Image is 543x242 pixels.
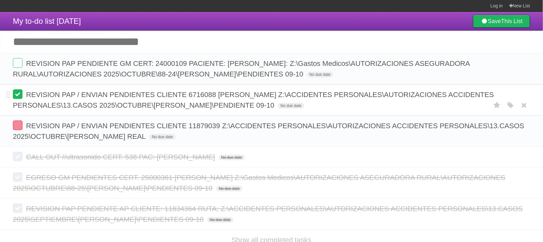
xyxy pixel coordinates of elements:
span: No due date [219,155,245,160]
label: Done [13,89,23,99]
span: My to-do list [DATE] [13,17,81,25]
span: No due date [278,103,304,109]
span: CALL OUT //ultrasonido CERT: 538 PAC: [PERSON_NAME] [26,153,216,161]
span: EGRESO GM PENDIENTES CERT. 25000361 [PERSON_NAME] Z:\Gastos Medicos\AUTORIZACIONES ASEGURADORA RU... [13,174,505,192]
label: Done [13,172,23,182]
span: REVISION PAP / ENVIAN PENDIENTES CLIENTE 11879039 Z:\ACCIDENTES PERSONALES\AUTORIZACIONES ACCIDEN... [13,122,524,140]
span: No due date [307,72,333,77]
span: No due date [216,186,242,192]
span: REVISION PAP / ENVIAN PENDIENTES CLIENTE 6716088 [PERSON_NAME] Z:\ACCIDENTES PERSONALES\AUTORIZAC... [13,91,494,109]
span: REVISION PAP PENDIENTE AP CLIENTE: 11834364 RUTA; Z:\ACCIDENTES PERSONALES\AUTORIZACIONES ACCIDEN... [13,205,523,223]
label: Done [13,121,23,130]
a: SaveThis List [473,15,530,28]
label: Done [13,203,23,213]
span: REVISION PAP PENDIENTE GM CERT: 24000109 PACIENTE: [PERSON_NAME]: Z:\Gastos Medicos\AUTORIZACIONE... [13,59,470,78]
label: Star task [491,100,503,111]
span: No due date [207,217,233,223]
label: Done [13,152,23,161]
label: Done [13,58,23,68]
b: This List [501,18,523,24]
span: No due date [149,134,175,140]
